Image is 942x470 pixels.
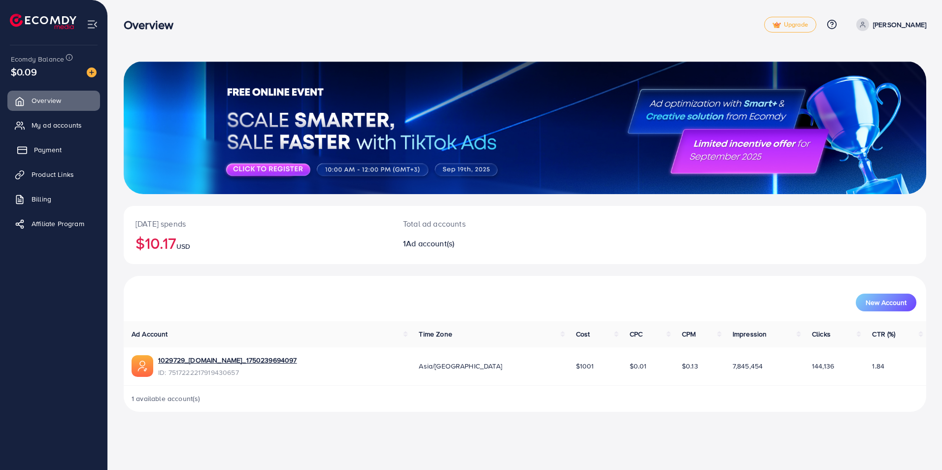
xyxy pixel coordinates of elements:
[773,21,808,29] span: Upgrade
[419,329,452,339] span: Time Zone
[32,120,82,130] span: My ad accounts
[158,368,297,377] span: ID: 7517222217919430657
[812,361,834,371] span: 144,136
[866,299,907,306] span: New Account
[630,361,647,371] span: $0.01
[576,361,594,371] span: $1001
[7,115,100,135] a: My ad accounts
[852,18,926,31] a: [PERSON_NAME]
[135,234,379,252] h2: $10.17
[32,219,84,229] span: Affiliate Program
[856,294,916,311] button: New Account
[900,426,935,463] iframe: Chat
[7,140,100,160] a: Payment
[10,14,76,29] img: logo
[733,361,763,371] span: 7,845,454
[576,329,590,339] span: Cost
[682,361,698,371] span: $0.13
[872,361,884,371] span: 1.84
[682,329,696,339] span: CPM
[87,19,98,30] img: menu
[403,239,580,248] h2: 1
[32,96,61,105] span: Overview
[812,329,831,339] span: Clicks
[872,329,895,339] span: CTR (%)
[7,214,100,234] a: Affiliate Program
[158,355,297,365] a: 1029729_[DOMAIN_NAME]_1750239694097
[7,165,100,184] a: Product Links
[176,241,190,251] span: USD
[764,17,816,33] a: tickUpgrade
[7,189,100,209] a: Billing
[419,361,502,371] span: Asia/[GEOGRAPHIC_DATA]
[124,18,181,32] h3: Overview
[132,394,201,403] span: 1 available account(s)
[87,67,97,77] img: image
[11,65,37,79] span: $0.09
[773,22,781,29] img: tick
[7,91,100,110] a: Overview
[630,329,642,339] span: CPC
[32,169,74,179] span: Product Links
[132,355,153,377] img: ic-ads-acc.e4c84228.svg
[406,238,454,249] span: Ad account(s)
[32,194,51,204] span: Billing
[403,218,580,230] p: Total ad accounts
[34,145,62,155] span: Payment
[11,54,64,64] span: Ecomdy Balance
[132,329,168,339] span: Ad Account
[135,218,379,230] p: [DATE] spends
[873,19,926,31] p: [PERSON_NAME]
[733,329,767,339] span: Impression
